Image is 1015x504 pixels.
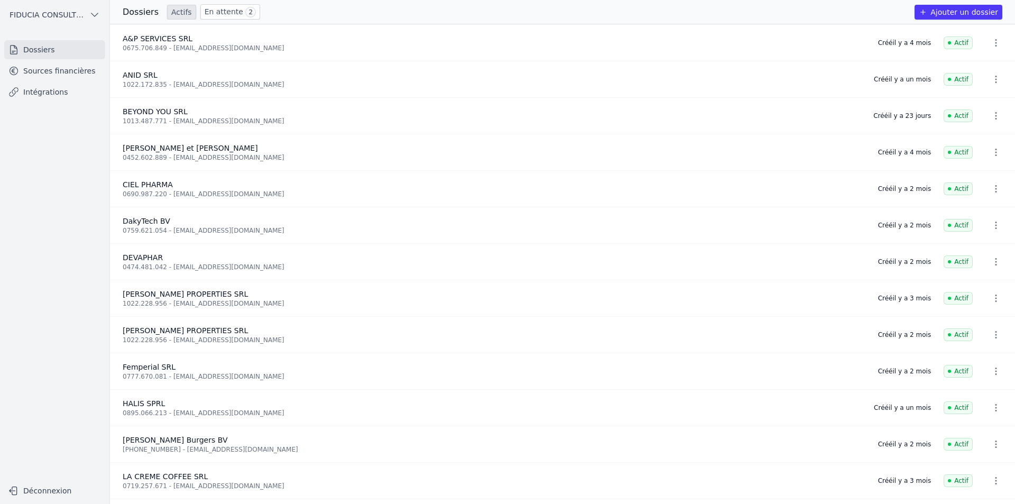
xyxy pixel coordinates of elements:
div: Créé il y a 3 mois [878,476,931,485]
div: 1013.487.771 - [EMAIL_ADDRESS][DOMAIN_NAME] [123,117,861,125]
span: Actif [944,401,973,414]
span: FIDUCIA CONSULTING SRL [10,10,85,20]
div: 0759.621.054 - [EMAIL_ADDRESS][DOMAIN_NAME] [123,226,865,235]
span: Actif [944,219,973,232]
span: Actif [944,292,973,305]
div: 0474.481.042 - [EMAIL_ADDRESS][DOMAIN_NAME] [123,263,865,271]
span: [PERSON_NAME] PROPERTIES SRL [123,326,248,335]
span: Actif [944,255,973,268]
span: BEYOND YOU SRL [123,107,188,116]
span: Actif [944,182,973,195]
span: Femperial SRL [123,363,176,371]
span: ANID SRL [123,71,158,79]
div: [PHONE_NUMBER] - [EMAIL_ADDRESS][DOMAIN_NAME] [123,445,865,454]
button: FIDUCIA CONSULTING SRL [4,6,105,23]
h3: Dossiers [123,6,159,19]
div: 0675.706.849 - [EMAIL_ADDRESS][DOMAIN_NAME] [123,44,865,52]
span: CIEL PHARMA [123,180,173,189]
div: Créé il y a 2 mois [878,221,931,230]
div: 0452.602.889 - [EMAIL_ADDRESS][DOMAIN_NAME] [123,153,865,162]
span: A&P SERVICES SRL [123,34,192,43]
a: En attente 2 [200,4,260,20]
span: Actif [944,36,973,49]
div: Créé il y a 4 mois [878,148,931,157]
button: Ajouter un dossier [915,5,1002,20]
div: Créé il y a 2 mois [878,258,931,266]
span: Actif [944,73,973,86]
span: Actif [944,328,973,341]
div: 1022.228.956 - [EMAIL_ADDRESS][DOMAIN_NAME] [123,336,865,344]
a: Actifs [167,5,196,20]
span: [PERSON_NAME] et [PERSON_NAME] [123,144,258,152]
span: Actif [944,474,973,487]
span: [PERSON_NAME] PROPERTIES SRL [123,290,248,298]
span: LA CREME COFFEE SRL [123,472,208,481]
div: 0690.987.220 - [EMAIL_ADDRESS][DOMAIN_NAME] [123,190,865,198]
span: [PERSON_NAME] Burgers BV [123,436,227,444]
span: Actif [944,365,973,378]
span: Actif [944,109,973,122]
div: 0895.066.213 - [EMAIL_ADDRESS][DOMAIN_NAME] [123,409,861,417]
span: DakyTech BV [123,217,170,225]
span: Actif [944,146,973,159]
div: Créé il y a 2 mois [878,367,931,375]
a: Intégrations [4,83,105,102]
div: Créé il y a 4 mois [878,39,931,47]
button: Déconnexion [4,482,105,499]
span: HALIS SPRL [123,399,165,408]
div: Créé il y a 2 mois [878,440,931,448]
div: Créé il y a un mois [874,75,931,84]
div: Créé il y a 3 mois [878,294,931,303]
div: 0777.670.081 - [EMAIL_ADDRESS][DOMAIN_NAME] [123,372,865,381]
div: Créé il y a 23 jours [873,112,931,120]
span: DEVAPHAR [123,253,163,262]
div: Créé il y a un mois [874,404,931,412]
span: Actif [944,438,973,451]
a: Sources financières [4,61,105,80]
a: Dossiers [4,40,105,59]
div: 1022.228.956 - [EMAIL_ADDRESS][DOMAIN_NAME] [123,299,865,308]
span: 2 [245,7,256,17]
div: 1022.172.835 - [EMAIL_ADDRESS][DOMAIN_NAME] [123,80,861,89]
div: Créé il y a 2 mois [878,185,931,193]
div: Créé il y a 2 mois [878,331,931,339]
div: 0719.257.671 - [EMAIL_ADDRESS][DOMAIN_NAME] [123,482,865,490]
